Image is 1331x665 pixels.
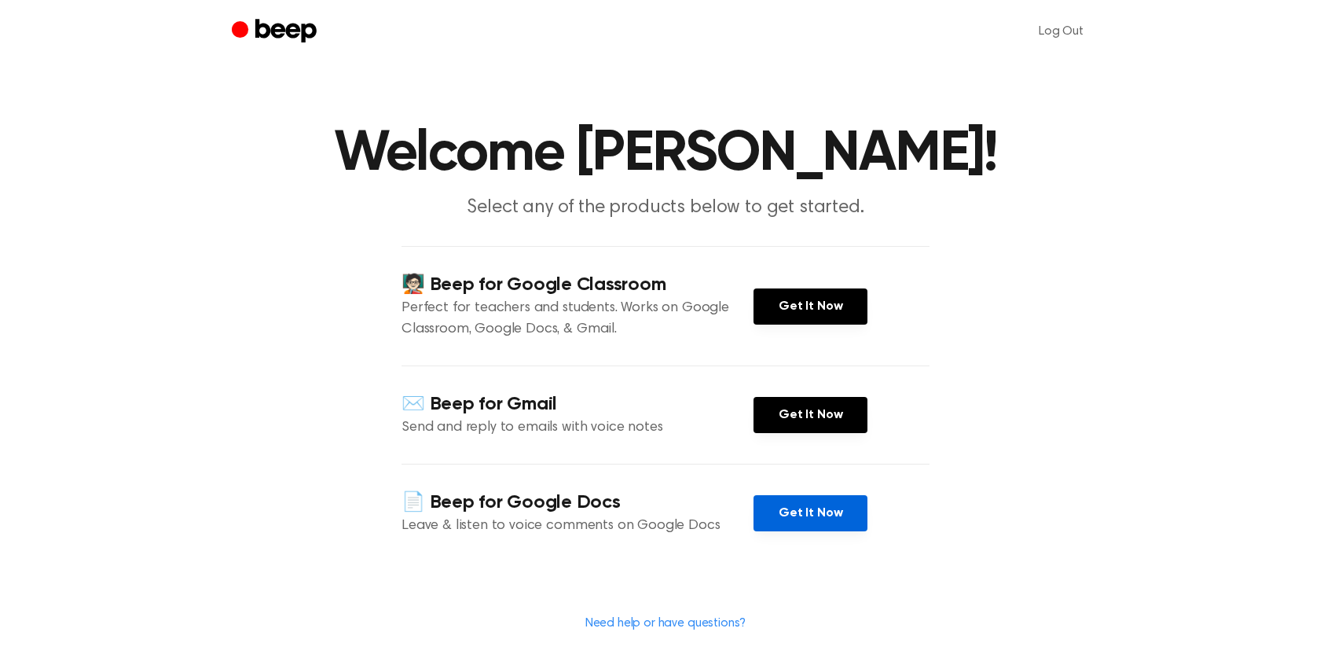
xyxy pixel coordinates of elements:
[753,495,867,531] a: Get It Now
[263,126,1068,182] h1: Welcome [PERSON_NAME]!
[232,17,321,47] a: Beep
[364,195,967,221] p: Select any of the products below to get started.
[753,397,867,433] a: Get It Now
[401,417,753,439] p: Send and reply to emails with voice notes
[401,298,753,340] p: Perfect for teachers and students. Works on Google Classroom, Google Docs, & Gmail.
[401,272,753,298] h4: 🧑🏻‍🏫 Beep for Google Classroom
[753,288,867,325] a: Get It Now
[1023,13,1099,50] a: Log Out
[585,617,746,630] a: Need help or have questions?
[401,516,753,537] p: Leave & listen to voice comments on Google Docs
[401,391,753,417] h4: ✉️ Beep for Gmail
[401,490,753,516] h4: 📄 Beep for Google Docs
